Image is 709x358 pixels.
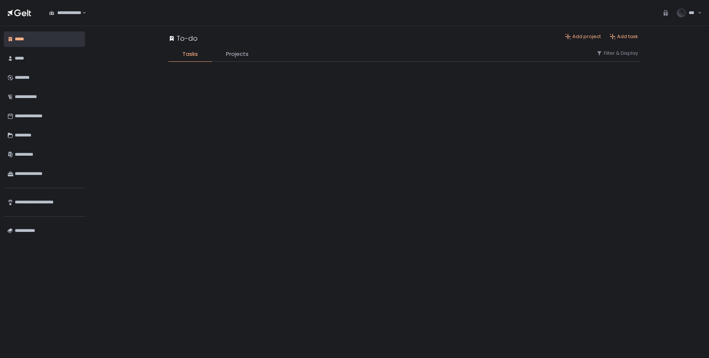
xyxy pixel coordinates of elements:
span: Tasks [182,50,198,58]
button: Filter & Display [596,50,638,57]
div: To-do [168,33,198,43]
div: Search for option [44,5,86,21]
input: Search for option [81,9,82,17]
span: Projects [226,50,249,58]
button: Add task [610,33,638,40]
button: Add project [565,33,601,40]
